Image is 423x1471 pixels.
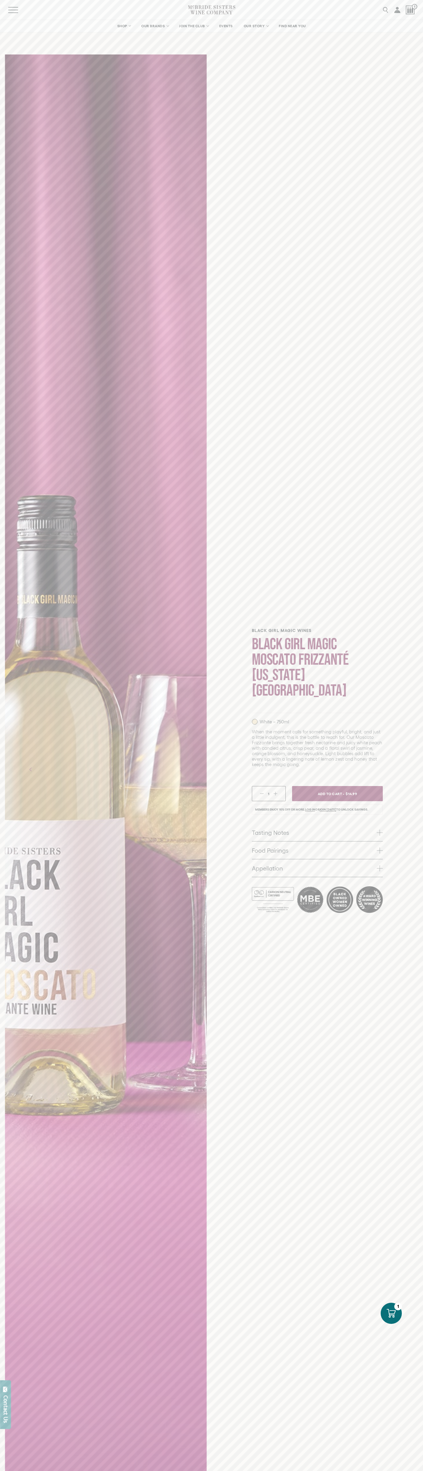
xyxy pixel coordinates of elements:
[175,20,212,32] a: JOIN THE CLUB
[252,719,289,725] p: White – 750ml
[292,786,383,801] button: Add To Cart - $14.99
[275,20,310,32] a: FIND NEAR YOU
[219,24,233,28] span: EVENTS
[137,20,172,32] a: OUR BRANDS
[252,805,383,814] li: Members enjoy 10% off or more. or to unlock savings.
[244,24,265,28] span: OUR STORY
[215,20,237,32] a: EVENTS
[252,628,383,633] h6: Black Girl Magic Wines
[268,792,269,796] span: 1
[141,24,165,28] span: OUR BRANDS
[8,7,30,13] button: Mobile Menu Trigger
[412,4,417,9] span: 1
[23,762,39,777] button: Previous
[318,789,344,798] span: Add To Cart -
[252,729,382,767] span: When the moment calls for something playful, bright, and just a little indulgent, this is the bot...
[305,808,315,811] a: Log in
[113,20,134,32] a: SHOP
[252,859,383,877] a: Appellation
[279,24,306,28] span: FIND NEAR YOU
[252,824,383,841] a: Tasting Notes
[252,637,383,698] h1: Black Girl Magic Moscato Frizzanté [US_STATE] [GEOGRAPHIC_DATA]
[346,789,357,798] span: $14.99
[252,841,383,859] a: Food Pairings
[394,1303,402,1310] div: 1
[173,762,189,777] button: Next
[179,24,205,28] span: JOIN THE CLUB
[320,808,336,811] a: join [DATE]
[3,1395,9,1423] div: Contact Us
[117,24,127,28] span: SHOP
[240,20,272,32] a: OUR STORY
